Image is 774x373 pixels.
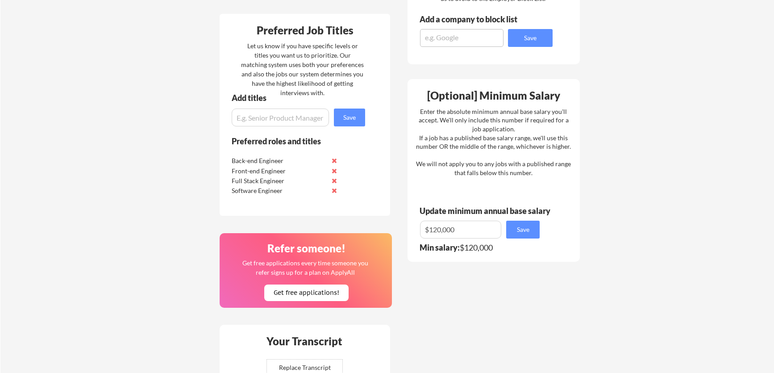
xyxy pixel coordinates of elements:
div: $120,000 [420,243,545,251]
div: Front-end Engineer [232,167,326,176]
div: Update minimum annual base salary [420,207,553,215]
input: E.g. $100,000 [420,221,501,239]
button: Save [506,221,540,239]
div: Add a company to block list [420,15,531,23]
strong: Min salary: [420,243,460,252]
button: Save [334,109,365,126]
div: Full Stack Engineer [232,176,326,185]
div: Preferred Job Titles [222,25,388,36]
div: Preferred roles and titles [232,137,353,145]
div: Get free applications every time someone you refer signs up for a plan on ApplyAll [241,258,369,277]
button: Get free applications! [264,285,349,301]
div: Back-end Engineer [232,156,326,165]
div: Let us know if you have specific levels or titles you want us to prioritize. Our matching system ... [241,41,364,97]
div: Refer someone! [223,243,389,254]
div: [Optional] Minimum Salary [411,90,577,101]
button: Save [508,29,553,47]
div: Software Engineer [232,186,326,195]
div: Enter the absolute minimum annual base salary you'll accept. We'll only include this number if re... [416,107,571,177]
input: E.g. Senior Product Manager [232,109,329,126]
div: Your Transcript [260,336,349,347]
div: Add titles [232,94,358,102]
